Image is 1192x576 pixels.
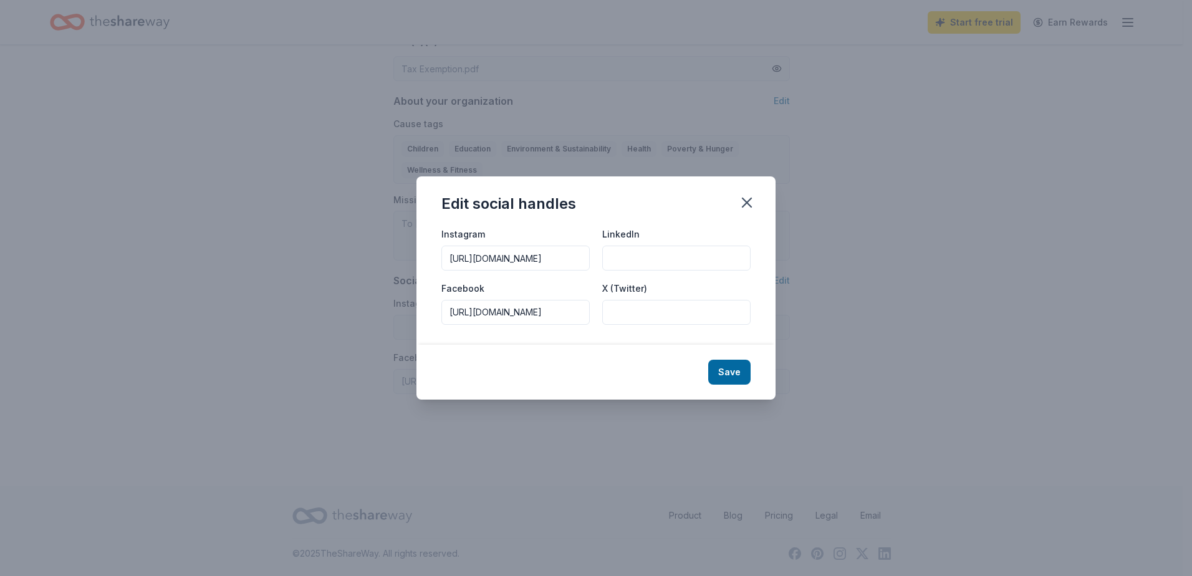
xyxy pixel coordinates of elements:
[441,194,576,214] div: Edit social handles
[441,282,484,295] label: Facebook
[708,360,751,385] button: Save
[602,282,647,295] label: X (Twitter)
[602,228,640,241] label: LinkedIn
[441,228,485,241] label: Instagram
